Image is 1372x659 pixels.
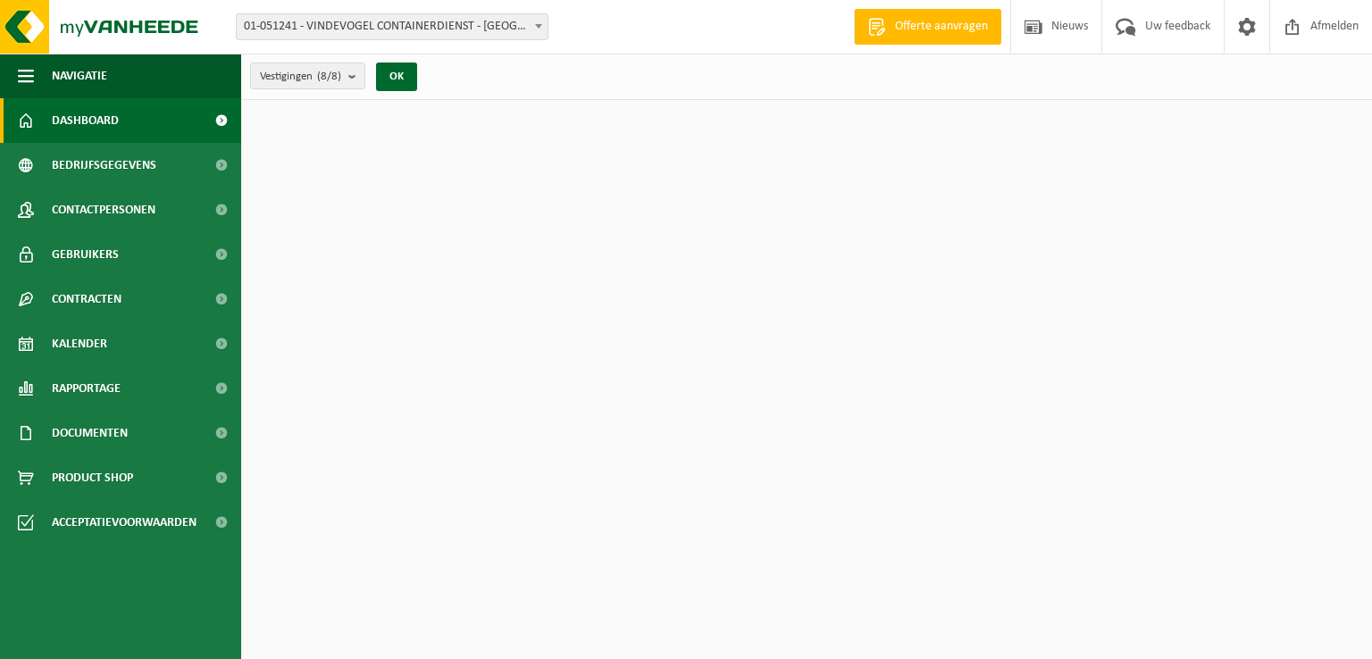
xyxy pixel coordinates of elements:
span: 01-051241 - VINDEVOGEL CONTAINERDIENST - OUDENAARDE - OUDENAARDE [237,14,548,39]
button: Vestigingen(8/8) [250,63,365,89]
span: Contracten [52,277,121,321]
span: 01-051241 - VINDEVOGEL CONTAINERDIENST - OUDENAARDE - OUDENAARDE [236,13,548,40]
span: Navigatie [52,54,107,98]
span: Product Shop [52,455,133,500]
span: Acceptatievoorwaarden [52,500,197,545]
button: OK [376,63,417,91]
span: Gebruikers [52,232,119,277]
span: Contactpersonen [52,188,155,232]
span: Vestigingen [260,63,341,90]
span: Bedrijfsgegevens [52,143,156,188]
span: Dashboard [52,98,119,143]
span: Documenten [52,411,128,455]
span: Kalender [52,321,107,366]
iframe: chat widget [9,620,298,659]
span: Rapportage [52,366,121,411]
a: Offerte aanvragen [854,9,1001,45]
span: Offerte aanvragen [891,18,992,36]
count: (8/8) [317,71,341,82]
